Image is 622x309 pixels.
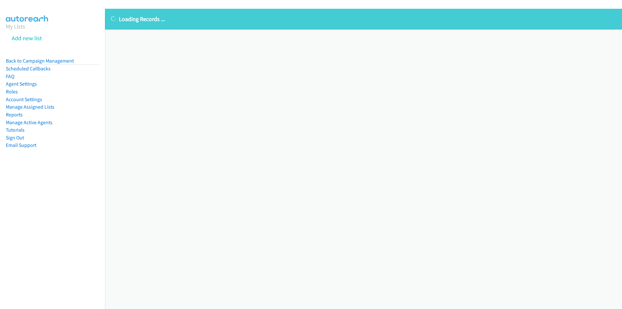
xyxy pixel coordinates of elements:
a: Agent Settings [6,81,37,87]
a: Manage Active Agents [6,119,52,125]
a: Add new list [12,34,42,42]
a: Manage Assigned Lists [6,104,54,110]
a: Tutorials [6,127,25,133]
a: My Lists [6,23,25,30]
p: Loading Records ... [111,15,616,23]
a: Sign Out [6,135,24,141]
a: Reports [6,112,23,118]
a: Back to Campaign Management [6,58,74,64]
a: Account Settings [6,96,42,102]
a: Email Support [6,142,36,148]
a: Scheduled Callbacks [6,65,51,72]
a: Roles [6,89,18,95]
a: FAQ [6,73,14,79]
